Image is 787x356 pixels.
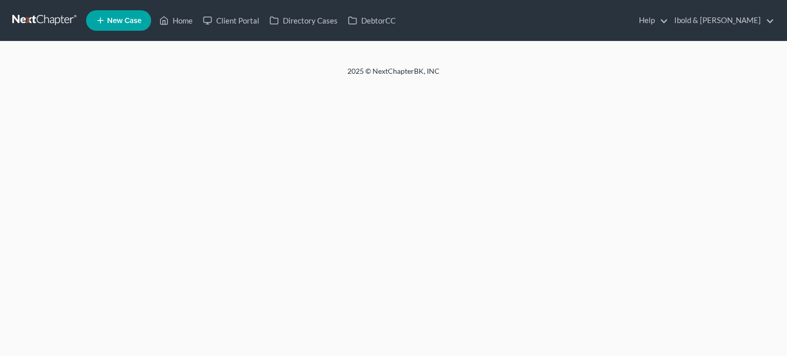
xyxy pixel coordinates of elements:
a: DebtorCC [343,11,401,30]
new-legal-case-button: New Case [86,10,151,31]
a: Client Portal [198,11,264,30]
div: 2025 © NextChapterBK, INC [101,66,686,85]
a: Help [634,11,668,30]
a: Ibold & [PERSON_NAME] [669,11,774,30]
a: Directory Cases [264,11,343,30]
a: Home [154,11,198,30]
